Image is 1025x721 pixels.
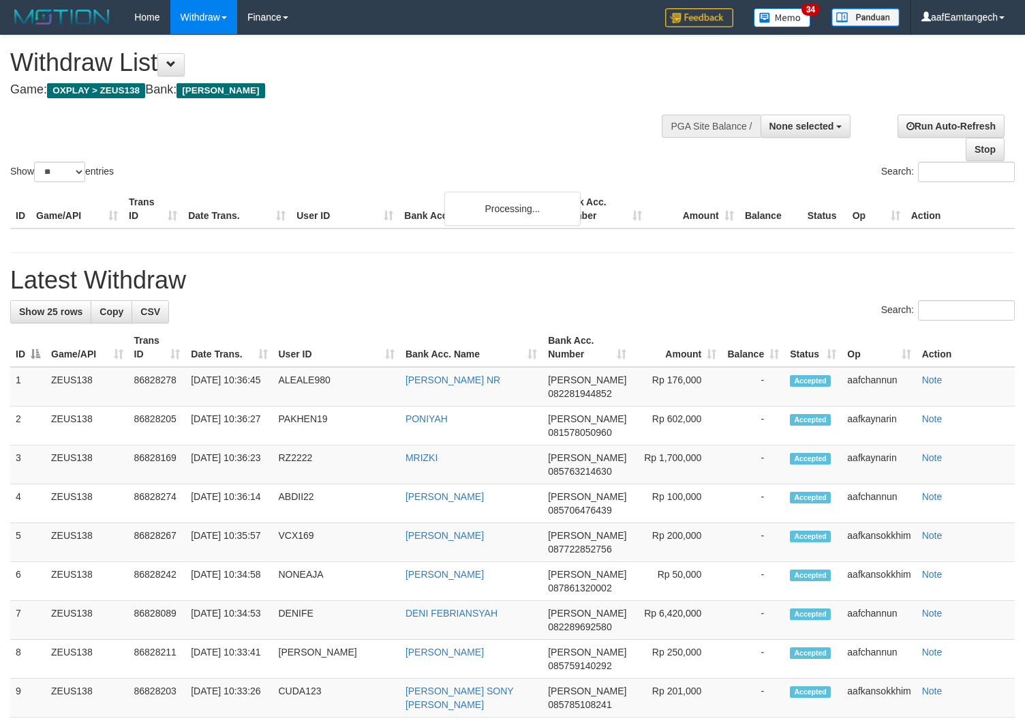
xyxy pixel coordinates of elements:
[185,407,273,445] td: [DATE] 10:36:27
[722,484,784,523] td: -
[46,640,129,679] td: ZEUS138
[922,491,943,502] a: Note
[10,601,46,640] td: 7
[91,300,132,323] a: Copy
[842,601,916,640] td: aafchannun
[406,530,484,541] a: [PERSON_NAME]
[273,562,400,601] td: NONEAJA
[790,608,831,620] span: Accepted
[922,452,943,463] a: Note
[100,306,123,317] span: Copy
[10,49,670,76] h1: Withdraw List
[46,601,129,640] td: ZEUS138
[129,523,186,562] td: 86828267
[406,608,498,619] a: DENI FEBRIANSYAH
[406,374,500,385] a: [PERSON_NAME] NR
[129,640,186,679] td: 86828211
[842,367,916,407] td: aafchannun
[406,569,484,580] a: [PERSON_NAME]
[548,569,626,580] span: [PERSON_NAME]
[922,374,943,385] a: Note
[548,608,626,619] span: [PERSON_NAME]
[46,367,129,407] td: ZEUS138
[784,328,842,367] th: Status: activate to sort column ascending
[922,413,943,424] a: Note
[10,190,31,229] th: ID
[548,491,626,502] span: [PERSON_NAME]
[632,407,722,445] td: Rp 602,000
[722,523,784,562] td: -
[881,162,1015,182] label: Search:
[185,562,273,601] td: [DATE] 10:34:58
[898,115,1005,138] a: Run Auto-Refresh
[790,414,831,426] span: Accepted
[548,452,626,463] span: [PERSON_NAME]
[10,367,46,407] td: 1
[129,679,186,718] td: 86828203
[129,367,186,407] td: 86828278
[790,686,831,698] span: Accepted
[10,300,91,323] a: Show 25 rows
[185,523,273,562] td: [DATE] 10:35:57
[842,484,916,523] td: aafchannun
[548,544,611,555] span: Copy 087722852756 to clipboard
[632,640,722,679] td: Rp 250,000
[273,640,400,679] td: [PERSON_NAME]
[46,679,129,718] td: ZEUS138
[129,445,186,484] td: 86828169
[406,491,484,502] a: [PERSON_NAME]
[273,367,400,407] td: ALEALE980
[34,162,85,182] select: Showentries
[632,484,722,523] td: Rp 100,000
[842,407,916,445] td: aafkaynarin
[10,162,114,182] label: Show entries
[10,484,46,523] td: 4
[273,484,400,523] td: ABDII22
[790,570,831,581] span: Accepted
[10,640,46,679] td: 8
[46,523,129,562] td: ZEUS138
[918,300,1015,321] input: Search:
[922,530,943,541] a: Note
[177,83,264,98] span: [PERSON_NAME]
[185,484,273,523] td: [DATE] 10:36:14
[665,8,733,27] img: Feedback.jpg
[10,7,114,27] img: MOTION_logo.png
[918,162,1015,182] input: Search:
[548,388,611,399] span: Copy 082281944852 to clipboard
[754,8,811,27] img: Button%20Memo.svg
[790,492,831,503] span: Accepted
[790,531,831,542] span: Accepted
[842,523,916,562] td: aafkansokkhim
[10,679,46,718] td: 9
[722,445,784,484] td: -
[10,445,46,484] td: 3
[722,328,784,367] th: Balance: activate to sort column ascending
[831,8,900,27] img: panduan.png
[46,562,129,601] td: ZEUS138
[802,190,847,229] th: Status
[185,328,273,367] th: Date Trans.: activate to sort column ascending
[548,621,611,632] span: Copy 082289692580 to clipboard
[548,427,611,438] span: Copy 081578050960 to clipboard
[761,115,851,138] button: None selected
[185,367,273,407] td: [DATE] 10:36:45
[922,608,943,619] a: Note
[722,367,784,407] td: -
[10,407,46,445] td: 2
[10,562,46,601] td: 6
[185,601,273,640] td: [DATE] 10:34:53
[46,328,129,367] th: Game/API: activate to sort column ascending
[842,562,916,601] td: aafkansokkhim
[10,523,46,562] td: 5
[632,367,722,407] td: Rp 176,000
[801,3,820,16] span: 34
[739,190,802,229] th: Balance
[632,523,722,562] td: Rp 200,000
[46,407,129,445] td: ZEUS138
[548,374,626,385] span: [PERSON_NAME]
[400,328,542,367] th: Bank Acc. Name: activate to sort column ascending
[406,452,438,463] a: MRIZKI
[769,121,834,132] span: None selected
[632,445,722,484] td: Rp 1,700,000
